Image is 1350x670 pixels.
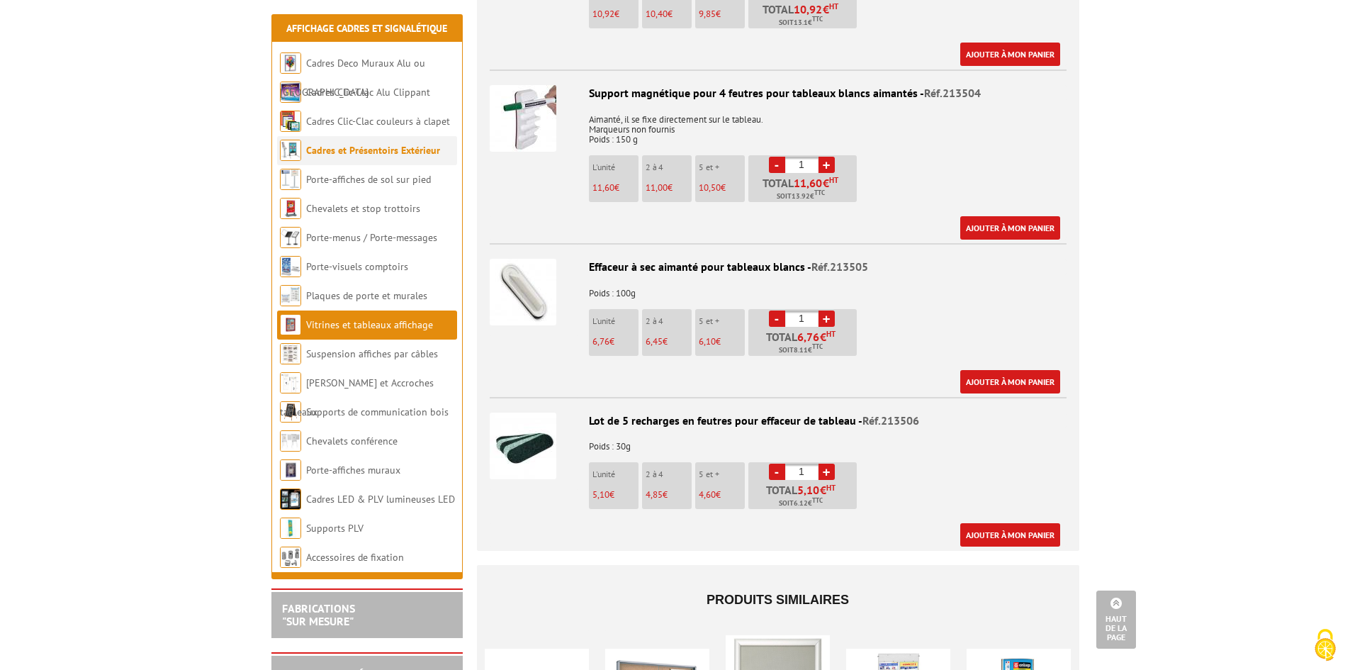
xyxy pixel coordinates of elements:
a: + [819,311,835,327]
a: Ajouter à mon panier [960,43,1060,66]
p: L'unité [592,316,639,326]
span: 13.92 [792,191,810,202]
p: € [646,490,692,500]
span: 11,60 [592,182,614,194]
a: - [769,311,785,327]
p: € [646,337,692,347]
span: 6,76 [592,335,609,347]
span: 5,10 [592,488,609,501]
p: Poids : 100g [490,279,1067,298]
a: Ajouter à mon panier [960,370,1060,393]
span: 11,00 [646,182,668,194]
span: 11,60 [794,177,823,189]
img: Cadres LED & PLV lumineuses LED [280,488,301,510]
img: Porte-affiches muraux [280,459,301,481]
sup: TTC [812,496,823,504]
img: Cookies (fenêtre modale) [1307,627,1343,663]
p: 5 et + [699,469,745,479]
img: Chevalets et stop trottoirs [280,198,301,219]
a: Supports de communication bois [306,406,449,418]
a: - [769,157,785,173]
p: € [646,183,692,193]
img: Effaceur à sec aimanté pour tableaux blancs [490,259,556,325]
a: Cadres Deco Muraux Alu ou [GEOGRAPHIC_DATA] [280,57,425,99]
a: Chevalets et stop trottoirs [306,202,420,215]
img: Chevalets conférence [280,430,301,452]
a: Plaques de porte et murales [306,289,427,302]
span: 5,10 [797,484,820,496]
a: Vitrines et tableaux affichage [306,318,433,331]
span: Réf.213505 [811,259,868,274]
a: Porte-affiches muraux [306,464,400,476]
p: Aimanté, il se fixe directement sur le tableau. Marqueurs non fournis Poids : 150 g [490,105,1067,145]
div: Lot de 5 recharges en feutres pour effaceur de tableau - [490,413,1067,429]
a: FABRICATIONS"Sur Mesure" [282,601,355,628]
span: 10,92 [794,4,823,15]
span: 6,76 [797,331,820,342]
img: Support magnétique pour 4 feutres pour tableaux blancs aimantés [490,85,556,152]
div: Effaceur à sec aimanté pour tableaux blancs - [490,259,1067,275]
a: + [819,157,835,173]
img: Cadres et Présentoirs Extérieur [280,140,301,161]
img: Supports PLV [280,518,301,539]
span: Soit € [777,191,825,202]
sup: HT [826,483,836,493]
p: Poids : 30g [490,432,1067,452]
p: 2 à 4 [646,162,692,172]
a: Porte-affiches de sol sur pied [306,173,431,186]
p: € [592,490,639,500]
a: Accessoires de fixation [306,551,404,564]
p: € [699,9,745,19]
img: Accessoires de fixation [280,547,301,568]
span: 8.11 [794,345,808,356]
img: Porte-affiches de sol sur pied [280,169,301,190]
p: € [699,490,745,500]
sup: HT [829,1,838,11]
a: Ajouter à mon panier [960,523,1060,547]
p: Total [752,331,857,356]
span: 9,85 [699,8,716,20]
span: 13.1 [794,17,808,28]
img: Cadres Clic-Clac couleurs à clapet [280,111,301,132]
p: € [592,337,639,347]
span: € [797,331,836,342]
a: Haut de la page [1096,591,1136,649]
span: 10,40 [646,8,668,20]
span: € [794,177,838,189]
img: Cadres Deco Muraux Alu ou Bois [280,52,301,74]
a: Cadres Clic-Clac Alu Clippant [306,86,430,99]
div: Support magnétique pour 4 feutres pour tableaux blancs aimantés - [490,85,1067,101]
span: € [794,4,838,15]
p: 5 et + [699,162,745,172]
a: Supports PLV [306,522,364,535]
a: Cadres LED & PLV lumineuses LED [306,493,455,506]
img: Porte-visuels comptoirs [280,256,301,277]
img: Lot de 5 recharges en feutres pour effaceur de tableau [490,413,556,479]
a: Chevalets conférence [306,435,398,447]
img: Porte-menus / Porte-messages [280,227,301,248]
sup: TTC [814,189,825,196]
span: Réf.213506 [862,413,919,428]
sup: HT [826,329,836,339]
p: € [699,183,745,193]
img: Cimaises et Accroches tableaux [280,372,301,393]
sup: TTC [812,15,823,23]
sup: HT [829,175,838,185]
a: Suspension affiches par câbles [306,347,438,360]
a: Ajouter à mon panier [960,216,1060,240]
a: Cadres Clic-Clac couleurs à clapet [306,115,450,128]
span: 4,60 [699,488,716,501]
p: L'unité [592,469,639,479]
a: + [819,464,835,480]
a: Porte-visuels comptoirs [306,260,408,273]
p: € [646,9,692,19]
img: Suspension affiches par câbles [280,343,301,364]
p: 2 à 4 [646,469,692,479]
span: Soit € [779,17,823,28]
span: 6,10 [699,335,716,347]
a: - [769,464,785,480]
img: Vitrines et tableaux affichage [280,314,301,335]
button: Cookies (fenêtre modale) [1300,622,1350,670]
span: 10,50 [699,182,721,194]
span: Soit € [779,498,823,509]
